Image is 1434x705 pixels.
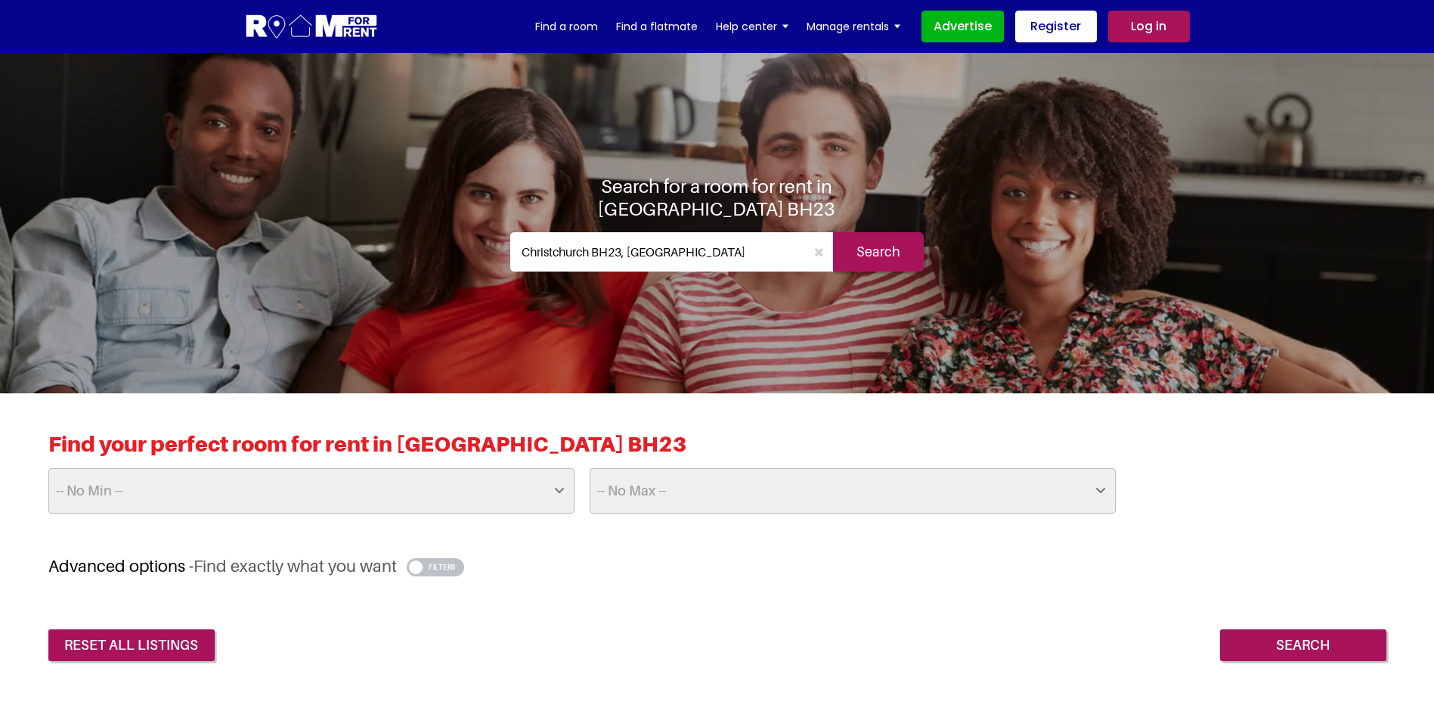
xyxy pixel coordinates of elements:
[48,556,1386,576] h3: Advanced options -
[1108,11,1190,42] a: Log in
[807,15,900,38] a: Manage rentals
[245,13,379,41] img: Logo for Room for Rent, featuring a welcoming design with a house icon and modern typography
[1015,11,1097,42] a: Register
[194,556,397,576] span: Find exactly what you want
[716,15,788,38] a: Help center
[510,232,806,272] input: Where do you want to live. Search by town or postcode
[48,629,215,661] a: reset all listings
[921,11,1004,42] a: Advertise
[833,232,924,272] input: Search
[510,175,925,220] h1: Search for a room for rent in [GEOGRAPHIC_DATA] BH23
[48,431,1386,468] h2: Find your perfect room for rent in [GEOGRAPHIC_DATA] BH23
[1220,629,1386,661] input: Search
[535,15,598,38] a: Find a room
[616,15,698,38] a: Find a flatmate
